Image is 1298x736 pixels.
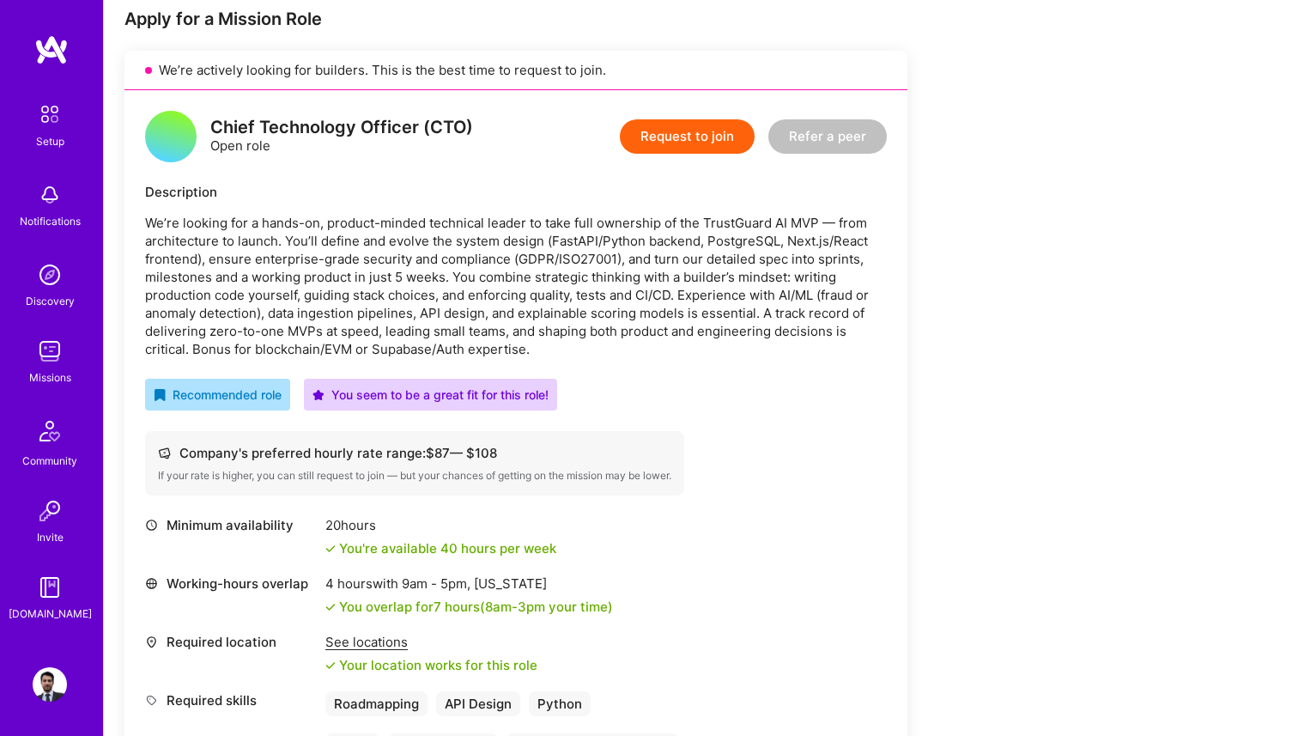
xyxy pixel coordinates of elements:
[32,96,68,132] img: setup
[28,667,71,702] a: User Avatar
[158,469,671,483] div: If your rate is higher, you can still request to join — but your chances of getting on the missio...
[312,389,324,401] i: icon PurpleStar
[768,119,887,154] button: Refer a peer
[29,368,71,386] div: Missions
[145,691,317,709] div: Required skills
[325,656,537,674] div: Your location works for this role
[325,539,556,557] div: You're available 40 hours per week
[34,34,69,65] img: logo
[26,292,75,310] div: Discovery
[145,519,158,532] i: icon Clock
[145,636,158,648] i: icon Location
[339,598,613,616] div: You overlap for 7 hours ( your time)
[529,691,591,716] div: Python
[312,386,549,404] div: You seem to be a great fit for this role!
[33,178,67,212] img: bell
[210,119,473,137] div: Chief Technology Officer (CTO)
[36,132,64,150] div: Setup
[20,212,81,230] div: Notifications
[158,444,671,462] div: Company's preferred hourly rate range: $ 87 — $ 108
[37,528,64,546] div: Invite
[145,577,158,590] i: icon World
[33,258,67,292] img: discovery
[325,691,428,716] div: Roadmapping
[124,51,907,90] div: We’re actively looking for builders. This is the best time to request to join.
[145,694,158,707] i: icon Tag
[325,602,336,612] i: icon Check
[158,447,171,459] i: icon Cash
[325,516,556,534] div: 20 hours
[9,605,92,623] div: [DOMAIN_NAME]
[325,575,613,593] div: 4 hours with [US_STATE]
[398,575,474,592] span: 9am - 5pm ,
[124,8,907,30] div: Apply for a Mission Role
[33,494,67,528] img: Invite
[22,452,77,470] div: Community
[29,411,70,452] img: Community
[33,667,67,702] img: User Avatar
[210,119,473,155] div: Open role
[154,389,166,401] i: icon RecommendedBadge
[325,633,537,651] div: See locations
[33,334,67,368] img: teamwork
[145,575,317,593] div: Working-hours overlap
[325,660,336,671] i: icon Check
[145,214,887,358] p: We’re looking for a hands-on, product-minded technical leader to take full ownership of the Trust...
[436,691,520,716] div: API Design
[145,183,887,201] div: Description
[325,544,336,554] i: icon Check
[620,119,755,154] button: Request to join
[145,516,317,534] div: Minimum availability
[145,633,317,651] div: Required location
[33,570,67,605] img: guide book
[154,386,282,404] div: Recommended role
[485,599,545,615] span: 8am - 3pm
